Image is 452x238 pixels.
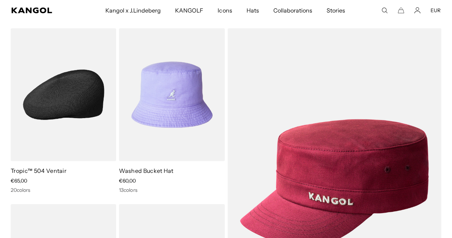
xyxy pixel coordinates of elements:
a: Account [414,7,421,14]
img: Washed Bucket Hat [119,28,224,161]
summary: Search here [381,7,388,14]
div: 13 colors [119,187,224,193]
a: Kangol [11,8,69,13]
span: €65,00 [11,178,27,184]
span: €60,00 [119,178,136,184]
div: 20 colors [11,187,116,193]
img: Tropic™ 504 Ventair [11,28,116,161]
button: EUR [431,7,441,14]
a: Tropic™ 504 Ventair [11,167,66,174]
a: Washed Bucket Hat [119,167,173,174]
button: Cart [398,7,404,14]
